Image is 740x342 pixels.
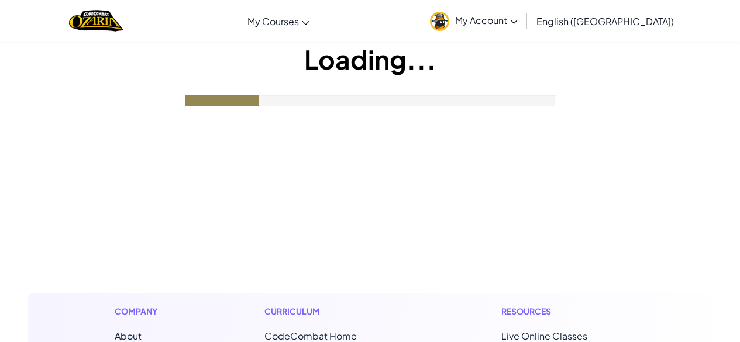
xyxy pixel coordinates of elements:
[247,15,299,27] span: My Courses
[455,14,518,26] span: My Account
[501,305,626,317] h1: Resources
[115,305,169,317] h1: Company
[264,305,406,317] h1: Curriculum
[424,2,524,39] a: My Account
[69,9,123,33] a: Ozaria by CodeCombat logo
[501,330,587,342] a: Live Online Classes
[264,330,357,342] span: CodeCombat Home
[242,5,315,37] a: My Courses
[536,15,674,27] span: English ([GEOGRAPHIC_DATA])
[115,330,142,342] a: About
[430,12,449,31] img: avatar
[69,9,123,33] img: Home
[531,5,680,37] a: English ([GEOGRAPHIC_DATA])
